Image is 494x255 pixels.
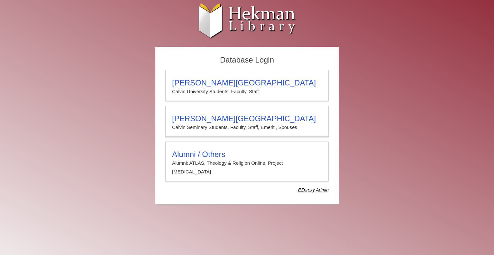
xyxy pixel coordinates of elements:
[165,106,329,137] a: [PERSON_NAME][GEOGRAPHIC_DATA]Calvin Seminary Students, Faculty, Staff, Emeriti, Spouses
[172,87,322,96] p: Calvin University Students, Faculty, Staff
[172,150,322,159] h3: Alumni / Others
[172,123,322,132] p: Calvin Seminary Students, Faculty, Staff, Emeriti, Spouses
[162,54,332,67] h2: Database Login
[165,70,329,101] a: [PERSON_NAME][GEOGRAPHIC_DATA]Calvin University Students, Faculty, Staff
[172,150,322,176] summary: Alumni / OthersAlumni: ATLAS, Theology & Religion Online, Project [MEDICAL_DATA]
[172,78,322,87] h3: [PERSON_NAME][GEOGRAPHIC_DATA]
[172,159,322,176] p: Alumni: ATLAS, Theology & Religion Online, Project [MEDICAL_DATA]
[172,114,322,123] h3: [PERSON_NAME][GEOGRAPHIC_DATA]
[298,187,329,192] dfn: Use Alumni login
